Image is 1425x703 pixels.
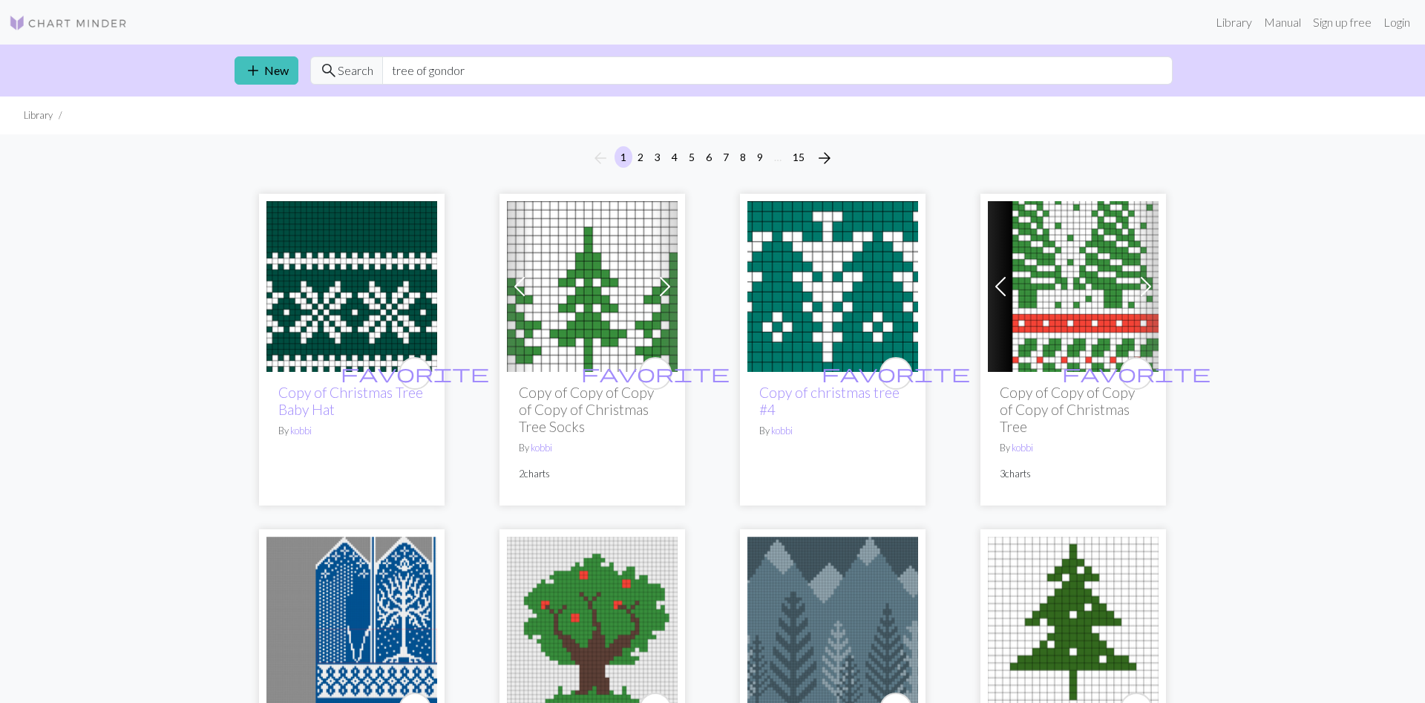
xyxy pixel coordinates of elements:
[507,278,678,292] a: Christmas Tree Socks
[1120,357,1153,390] button: favourite
[1012,442,1033,454] a: kobbi
[747,613,918,627] a: Pixel Trees
[1000,384,1147,435] h2: Copy of Copy of Copy of Copy of Christmas Tree
[1000,441,1147,455] p: By
[507,613,678,627] a: 1000000827.png
[266,278,437,292] a: Christmas Tree Baby Hat
[700,146,718,168] button: 6
[747,278,918,292] a: christmas tree #4
[9,14,128,32] img: Logo
[266,201,437,372] img: Christmas Tree Baby Hat
[1000,467,1147,481] p: 3 charts
[683,146,701,168] button: 5
[399,357,431,390] button: favourite
[519,441,666,455] p: By
[822,359,970,388] i: favourite
[771,425,793,436] a: kobbi
[581,359,730,388] i: favourite
[581,362,730,385] span: favorite
[24,108,53,122] li: Library
[816,148,833,169] span: arrow_forward
[649,146,666,168] button: 3
[751,146,769,168] button: 9
[266,613,437,627] a: tree of gondor
[879,357,912,390] button: favourite
[1062,359,1211,388] i: favourite
[816,149,833,167] i: Next
[519,467,666,481] p: 2 charts
[507,201,678,372] img: Christmas Tree Socks
[632,146,649,168] button: 2
[1210,7,1258,37] a: Library
[278,384,423,418] a: Copy of Christmas Tree Baby Hat
[787,146,810,168] button: 15
[747,201,918,372] img: christmas tree #4
[338,62,373,79] span: Search
[341,362,489,385] span: favorite
[531,442,552,454] a: kobbi
[734,146,752,168] button: 8
[235,56,298,85] a: New
[988,613,1159,627] a: xmas tree
[320,60,338,81] span: search
[586,146,839,170] nav: Page navigation
[810,146,839,170] button: Next
[1377,7,1416,37] a: Login
[244,60,262,81] span: add
[988,201,1159,372] img: Christmas Tree
[1258,7,1307,37] a: Manual
[759,384,900,418] a: Copy of christmas tree #4
[615,146,632,168] button: 1
[1307,7,1377,37] a: Sign up free
[666,146,684,168] button: 4
[639,357,672,390] button: favourite
[1062,362,1211,385] span: favorite
[988,278,1159,292] a: Christmas Tree
[278,424,425,438] p: By
[717,146,735,168] button: 7
[822,362,970,385] span: favorite
[519,384,666,435] h2: Copy of Copy of Copy of Copy of Christmas Tree Socks
[290,425,312,436] a: kobbi
[759,424,906,438] p: By
[341,359,489,388] i: favourite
